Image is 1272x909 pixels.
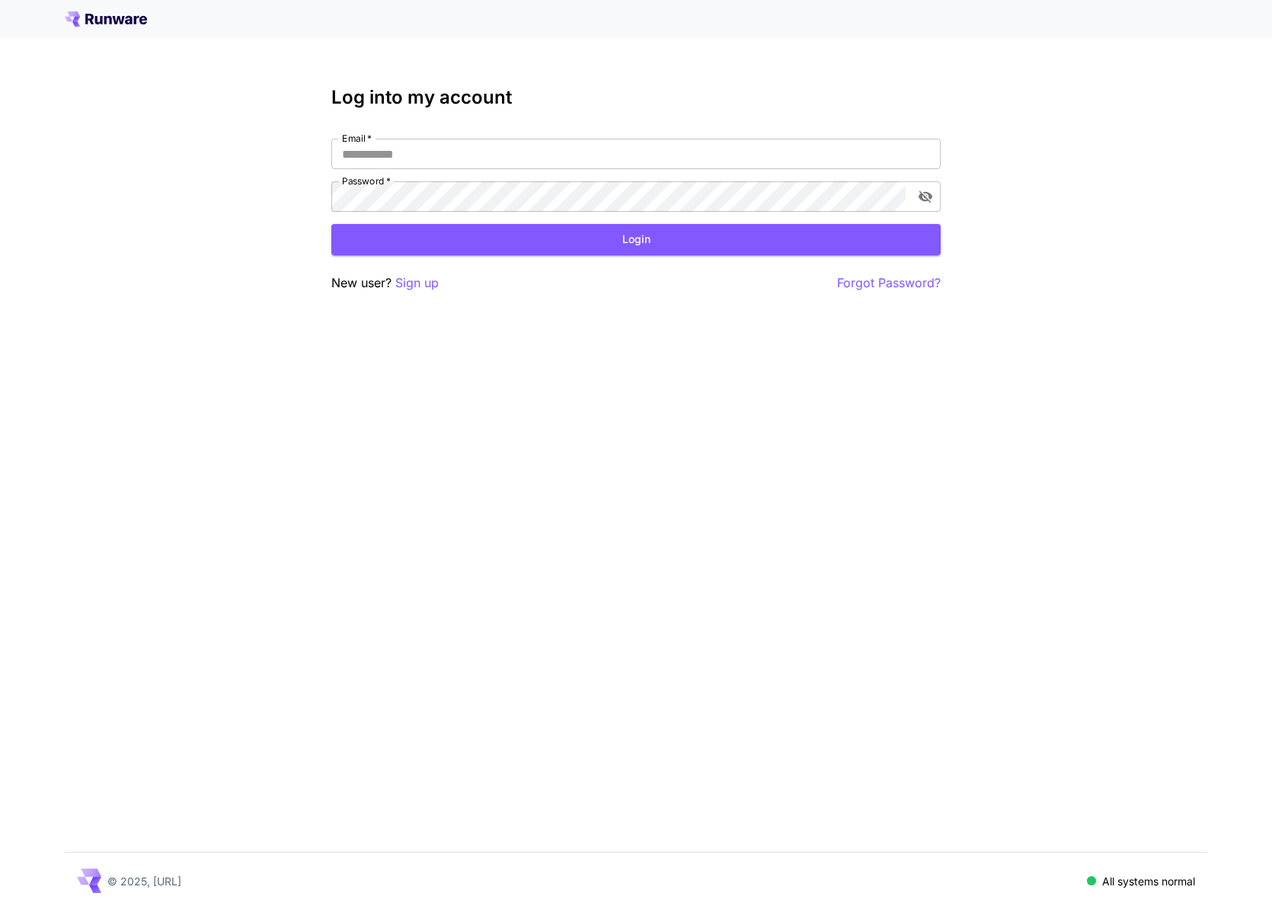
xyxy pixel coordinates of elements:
button: Forgot Password? [837,274,941,293]
button: Sign up [395,274,439,293]
h3: Log into my account [331,87,941,108]
button: toggle password visibility [912,183,939,210]
label: Password [342,174,391,187]
p: © 2025, [URL] [107,873,181,889]
p: New user? [331,274,439,293]
label: Email [342,132,372,145]
button: Login [331,224,941,255]
p: All systems normal [1102,873,1195,889]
